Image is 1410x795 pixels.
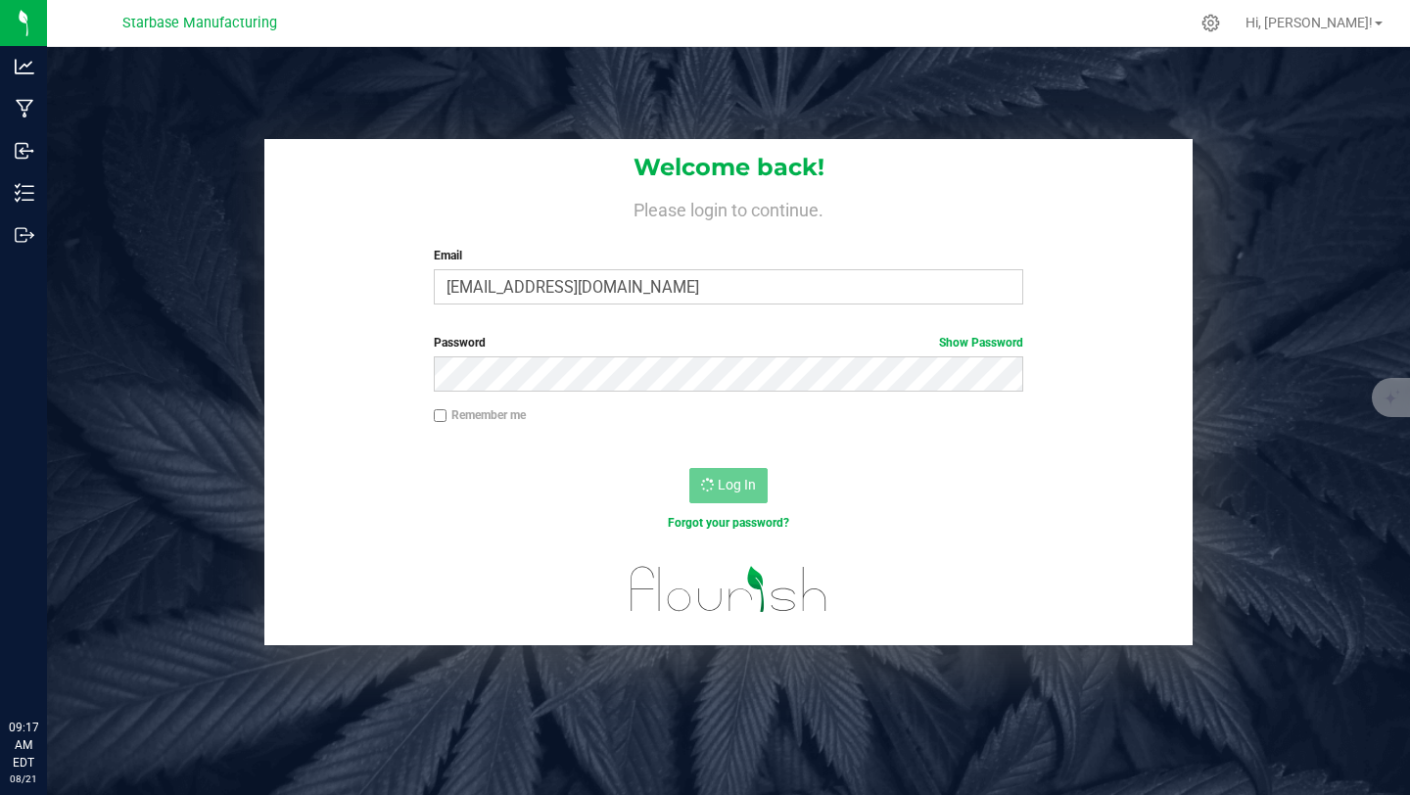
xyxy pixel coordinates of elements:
span: Password [434,336,486,350]
p: 08/21 [9,772,38,786]
h1: Welcome back! [264,155,1193,180]
a: Show Password [939,336,1023,350]
img: flourish_logo.svg [613,552,845,627]
inline-svg: Inbound [15,141,34,161]
inline-svg: Outbound [15,225,34,245]
span: Log In [718,477,756,492]
span: Starbase Manufacturing [122,15,277,31]
span: Hi, [PERSON_NAME]! [1245,15,1373,30]
inline-svg: Manufacturing [15,99,34,118]
label: Email [434,247,1023,264]
div: Manage settings [1198,14,1223,32]
inline-svg: Analytics [15,57,34,76]
a: Forgot your password? [668,516,789,530]
p: 09:17 AM EDT [9,719,38,772]
label: Remember me [434,406,526,424]
inline-svg: Inventory [15,183,34,203]
input: Remember me [434,409,447,423]
button: Log In [689,468,768,503]
h4: Please login to continue. [264,196,1193,219]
